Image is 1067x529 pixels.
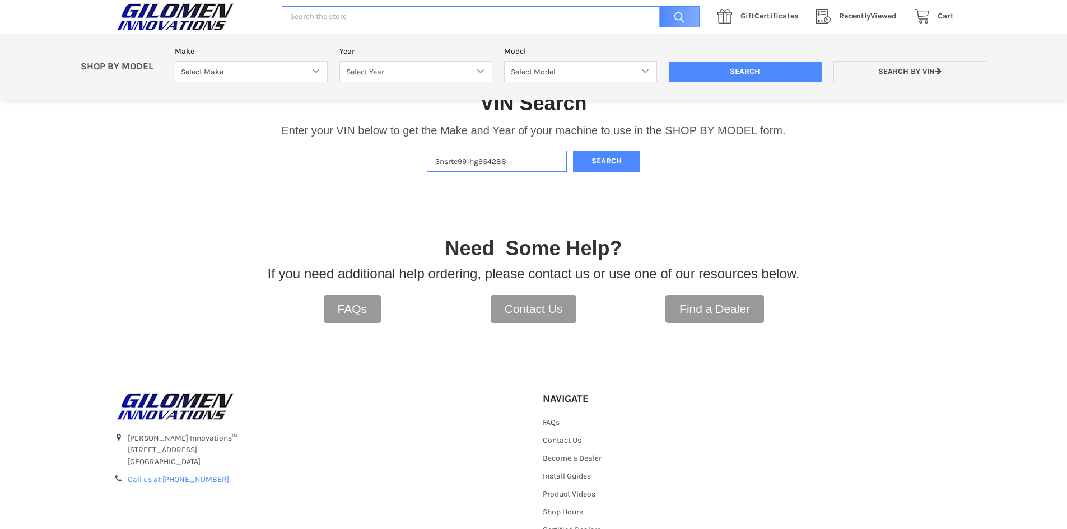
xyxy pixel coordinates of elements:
[324,295,381,323] a: FAQs
[543,418,560,427] a: FAQs
[543,436,581,445] a: Contact Us
[938,11,954,21] span: Cart
[543,392,668,405] h5: Navigate
[114,392,237,420] img: GILOMEN INNOVATIONS
[654,6,700,28] input: Search
[543,453,602,463] a: Become a Dealer
[128,432,524,467] address: [PERSON_NAME] Innovations™ [STREET_ADDRESS] [GEOGRAPHIC_DATA]
[445,233,622,264] p: Need Some Help?
[740,11,754,21] span: Gift
[543,507,583,517] a: Shop Hours
[665,295,764,323] a: Find a Dealer
[114,3,270,31] a: GILOMEN INNOVATIONS
[268,264,800,284] p: If you need additional help ordering, please contact us or use one of our resources below.
[75,61,169,73] p: SHOP BY MODEL
[114,3,237,31] img: GILOMEN INNOVATIONS
[740,11,798,21] span: Certificates
[282,6,700,28] input: Search the store
[339,45,492,57] label: Year
[281,122,785,139] p: Enter your VIN below to get the Make and Year of your machine to use in the SHOP BY MODEL form.
[543,471,591,481] a: Install Guides
[175,45,328,57] label: Make
[810,10,908,24] a: RecentlyViewed
[491,295,577,323] a: Contact Us
[480,91,586,116] h1: VIN Search
[669,62,822,83] input: Search
[427,151,567,172] input: Enter VIN of your machine
[543,489,595,499] a: Product Videos
[504,45,657,57] label: Model
[711,10,810,24] a: GiftCertificates
[839,11,897,21] span: Viewed
[573,151,640,172] button: Search
[833,61,986,83] a: Search by VIN
[908,10,954,24] a: Cart
[114,392,525,420] a: GILOMEN INNOVATIONS
[839,11,870,21] span: Recently
[128,475,229,484] a: Call us at [PHONE_NUMBER]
